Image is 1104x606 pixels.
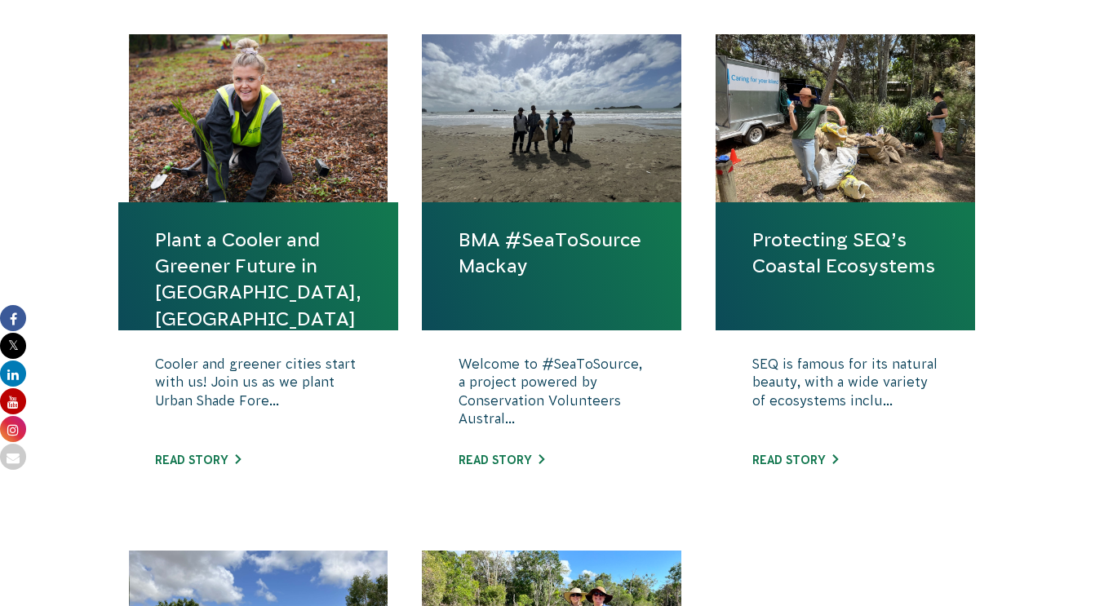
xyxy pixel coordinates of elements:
p: Welcome to #SeaToSource, a project powered by Conservation Volunteers Austral... [459,355,645,436]
a: Read story [155,453,241,467]
a: Protecting SEQ’s Coastal Ecosystems [752,227,938,279]
p: Cooler and greener cities start with us! Join us as we plant Urban Shade Fore... [155,355,361,436]
a: BMA #SeaToSource Mackay [459,227,645,279]
p: SEQ is famous for its natural beauty, with a wide variety of ecosystems inclu... [752,355,938,436]
a: Read story [752,453,838,467]
a: Plant a Cooler and Greener Future in [GEOGRAPHIC_DATA], [GEOGRAPHIC_DATA] [155,227,361,332]
a: Read story [459,453,544,467]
